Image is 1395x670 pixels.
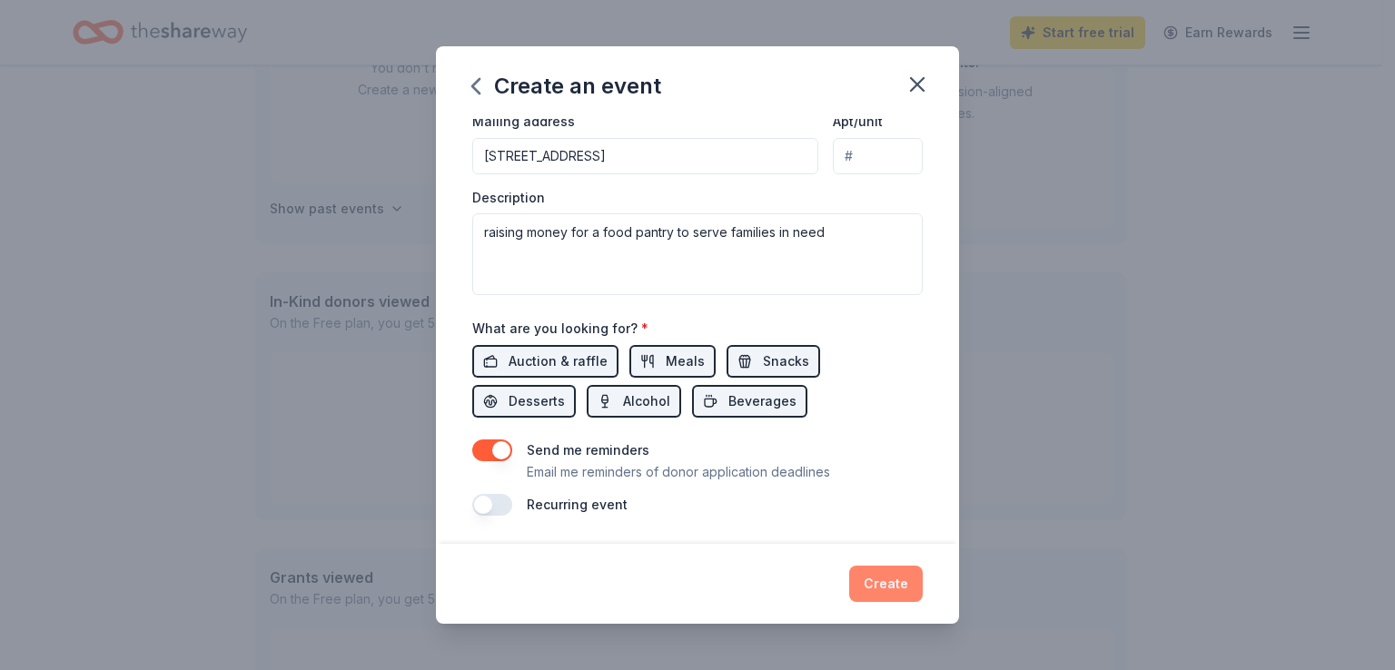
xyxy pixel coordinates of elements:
[472,345,618,378] button: Auction & raffle
[472,213,923,295] textarea: raising money for a food pantry to serve families in need
[728,390,796,412] span: Beverages
[692,385,807,418] button: Beverages
[629,345,716,378] button: Meals
[833,138,923,174] input: #
[472,113,575,131] label: Mailing address
[472,72,661,101] div: Create an event
[472,385,576,418] button: Desserts
[849,566,923,602] button: Create
[623,390,670,412] span: Alcohol
[587,385,681,418] button: Alcohol
[509,350,608,372] span: Auction & raffle
[833,113,883,131] label: Apt/unit
[527,497,628,512] label: Recurring event
[472,320,648,338] label: What are you looking for?
[509,390,565,412] span: Desserts
[472,138,818,174] input: Enter a US address
[472,189,545,207] label: Description
[727,345,820,378] button: Snacks
[527,461,830,483] p: Email me reminders of donor application deadlines
[527,442,649,458] label: Send me reminders
[666,350,705,372] span: Meals
[763,350,809,372] span: Snacks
